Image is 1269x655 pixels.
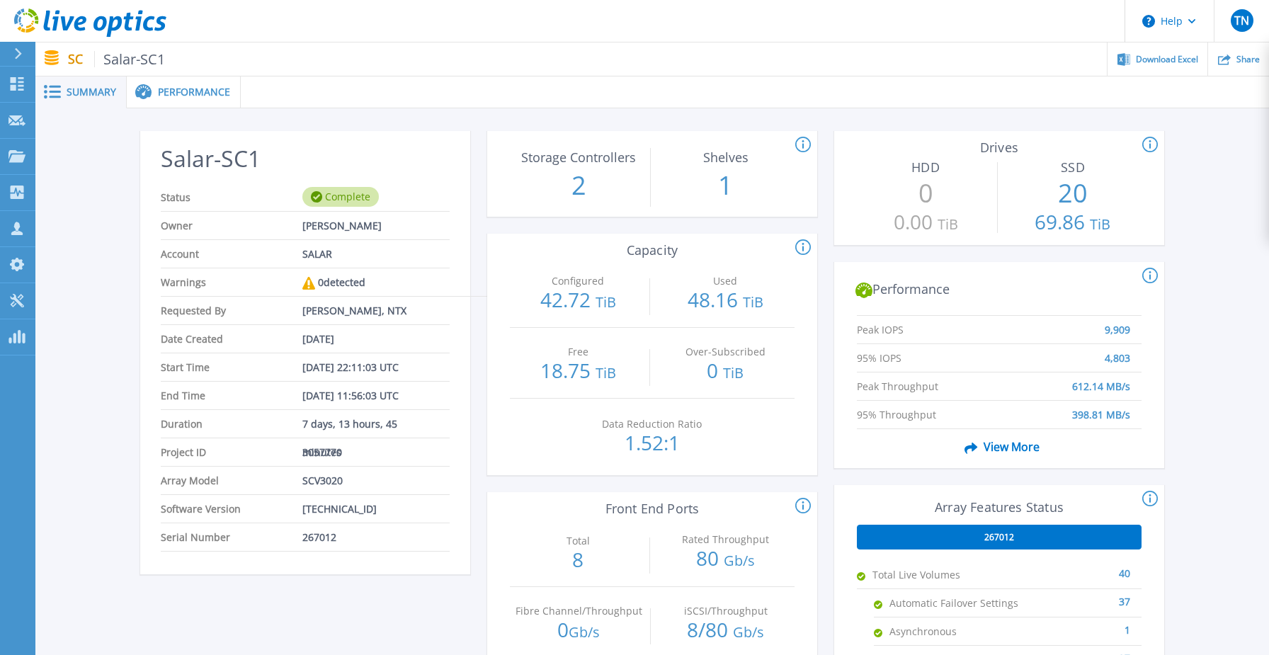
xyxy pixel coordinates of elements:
span: Peak Throughput [857,372,1001,386]
div: Complete [302,187,379,207]
span: TiB [743,292,763,312]
span: Asynchronous [889,617,1031,645]
div: 0 detected [302,268,365,297]
h3: HDD [858,160,994,175]
span: Peak IOPS [857,316,1001,329]
p: Used [661,276,790,286]
span: SALAR [302,240,332,268]
p: 0 [511,620,647,642]
p: Over-Subscribed [661,347,790,357]
p: 8 [510,549,647,569]
span: Serial Number [161,523,302,551]
span: Start Time [161,353,302,381]
span: Gb/s [724,551,755,570]
p: 8 / 80 [658,620,795,642]
span: TN [1234,15,1249,26]
span: Summary [67,87,116,97]
span: Gb/s [733,622,764,642]
span: Status [161,183,302,211]
span: 612.14 MB/s [1072,372,1130,386]
span: 267012 [302,523,336,551]
div: 40 [1014,561,1130,575]
p: Storage Controllers [513,151,643,164]
h3: SSD [1005,160,1142,175]
span: [PERSON_NAME] [302,212,382,239]
div: 1 [1031,617,1130,632]
p: 0 [657,360,794,383]
span: TiB [723,363,744,382]
p: Fibre Channel/Throughput [513,606,643,616]
span: 9,909 [1105,316,1130,329]
span: Warnings [161,268,302,296]
span: 3057770 [302,438,342,466]
span: Project ID [161,438,302,466]
p: 2 [511,167,647,204]
h2: Performance [855,282,1142,299]
span: Automatic Failover Settings [889,589,1031,617]
h2: Salar-SC1 [161,146,450,172]
span: 398.81 MB/s [1072,401,1130,414]
p: 0.00 [858,212,994,234]
span: Owner [161,212,302,239]
span: 95% Throughput [857,401,1001,414]
p: 48.16 [657,290,794,312]
p: 80 [657,548,794,571]
p: Rated Throughput [661,535,790,545]
span: [TECHNICAL_ID] [302,495,377,523]
span: TiB [596,292,616,312]
p: 1.52:1 [584,433,721,452]
p: Shelves [661,151,790,164]
span: TiB [596,363,616,382]
p: 1 [658,167,795,204]
span: [PERSON_NAME], NTX [302,297,406,324]
span: Salar-SC1 [94,51,166,67]
span: End Time [161,382,302,409]
span: Total Live Volumes [872,561,1014,588]
p: SC [68,51,166,67]
p: iSCSI/Throughput [661,606,790,616]
span: Performance [158,87,230,97]
div: 37 [1031,589,1130,603]
span: [DATE] 11:56:03 UTC [302,382,399,409]
span: 267012 [984,532,1014,543]
span: 4,803 [1105,344,1130,358]
p: 0 [858,175,994,212]
p: 20 [1005,175,1142,212]
span: TiB [1090,215,1110,234]
span: View More [959,433,1039,460]
span: 95% IOPS [857,344,1001,358]
span: Date Created [161,325,302,353]
span: Duration [161,410,302,438]
span: [DATE] 22:11:03 UTC [302,353,399,381]
span: Gb/s [569,622,600,642]
span: Array Model [161,467,302,494]
span: 7 days, 13 hours, 45 minutes [302,410,439,438]
span: Software Version [161,495,302,523]
p: Total [513,536,643,546]
span: Download Excel [1136,55,1198,64]
p: 69.86 [1005,212,1142,234]
span: TiB [938,215,958,234]
h3: Array Features Status [857,500,1142,515]
span: Account [161,240,302,268]
p: 18.75 [510,360,647,383]
span: Share [1236,55,1260,64]
span: [DATE] [302,325,334,353]
p: Free [513,347,643,357]
span: Requested By [161,297,302,324]
p: 42.72 [510,290,647,312]
p: Configured [513,276,643,286]
p: Data Reduction Ratio [587,419,717,429]
span: SCV3020 [302,467,343,494]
